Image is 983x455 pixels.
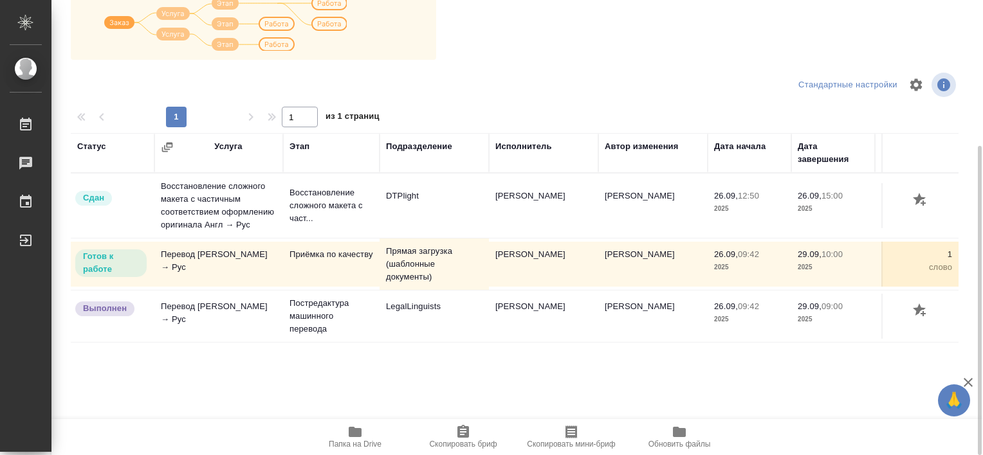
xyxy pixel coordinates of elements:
[517,419,625,455] button: Скопировать мини-бриф
[714,202,785,215] p: 2025
[605,140,678,153] div: Автор изменения
[489,183,598,228] td: [PERSON_NAME]
[301,419,409,455] button: Папка на Drive
[798,301,822,311] p: 29.09,
[738,191,759,201] p: 12:50
[714,301,738,311] p: 26.09,
[429,440,497,449] span: Скопировать бриф
[714,313,785,326] p: 2025
[795,75,901,95] div: split button
[386,140,452,153] div: Подразделение
[489,294,598,339] td: [PERSON_NAME]
[289,248,373,261] p: Приёмка по качеству
[329,440,381,449] span: Папка на Drive
[910,190,932,211] button: Добавить оценку
[214,140,242,153] div: Услуга
[598,294,708,339] td: [PERSON_NAME]
[380,294,489,339] td: LegalLinguists
[380,238,489,290] td: Прямая загрузка (шаблонные документы)
[798,191,822,201] p: 26.09,
[932,73,959,97] span: Посмотреть информацию
[527,440,615,449] span: Скопировать мини-бриф
[822,301,843,311] p: 09:00
[83,302,127,315] p: Выполнен
[798,261,868,274] p: 2025
[714,191,738,201] p: 26.09,
[161,141,174,154] button: Сгруппировать
[738,249,759,259] p: 09:42
[289,297,373,335] p: Постредактура машинного перевода
[326,109,380,127] span: из 1 страниц
[154,294,283,339] td: Перевод [PERSON_NAME] → Рус
[289,140,309,153] div: Этап
[798,202,868,215] p: 2025
[495,140,552,153] div: Исполнитель
[598,242,708,287] td: [PERSON_NAME]
[380,183,489,228] td: DTPlight
[943,387,965,414] span: 🙏
[83,250,139,276] p: Готов к работе
[822,191,843,201] p: 15:00
[289,186,373,225] p: Восстановление сложного макета с част...
[798,249,822,259] p: 29.09,
[714,249,738,259] p: 26.09,
[901,69,932,100] span: Настроить таблицу
[798,313,868,326] p: 2025
[938,384,970,416] button: 🙏
[83,192,104,204] p: Сдан
[714,140,766,153] div: Дата начала
[910,300,932,322] button: Добавить оценку
[154,242,283,287] td: Перевод [PERSON_NAME] → Рус
[489,242,598,287] td: [PERSON_NAME]
[648,440,711,449] span: Обновить файлы
[77,140,106,153] div: Статус
[822,249,843,259] p: 10:00
[798,140,868,166] div: Дата завершения
[154,174,283,238] td: Восстановление сложного макета с частичным соответствием оформлению оригинала Англ → Рус
[625,419,733,455] button: Обновить файлы
[598,183,708,228] td: [PERSON_NAME]
[409,419,517,455] button: Скопировать бриф
[738,301,759,311] p: 09:42
[714,261,785,274] p: 2025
